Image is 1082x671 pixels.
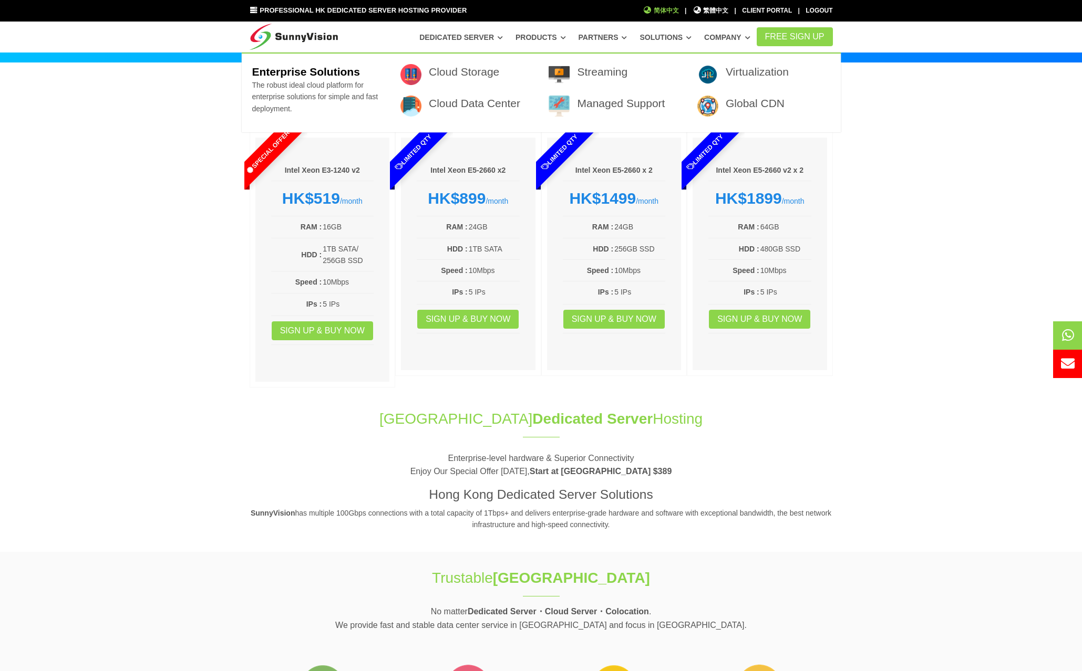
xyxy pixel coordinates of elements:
img: 005-location.png [697,96,718,117]
span: The robust ideal cloud platform for enterprise solutions for simple and fast deployment. [252,81,378,113]
span: Limited Qty [515,108,603,196]
strong: HK$1899 [715,190,782,207]
strong: HK$519 [282,190,340,207]
b: HDD : [447,245,468,253]
h6: Intel Xeon E5-2660 v2 x 2 [708,165,811,176]
p: No matter . We provide fast and stable data center service in [GEOGRAPHIC_DATA] and focus in [GEO... [250,605,833,632]
a: Streaming [577,66,627,78]
a: Sign up & Buy Now [709,310,810,329]
li: | [735,6,736,16]
p: has multiple 100Gbps connections with a total capacity of 1Tbps+ and delivers enterprise-grade ha... [250,507,833,531]
img: 003-server-1.png [400,96,421,117]
strong: HK$899 [428,190,486,207]
strong: Dedicated Server・Cloud Server・Colocation [468,607,649,616]
td: 1TB SATA/ 256GB SSD [322,243,374,267]
li: | [685,6,686,16]
strong: [GEOGRAPHIC_DATA] [493,570,650,586]
b: Speed : [733,266,759,275]
img: flat-cloud-in-out.png [697,64,718,85]
span: Limited Qty [661,108,749,196]
span: Professional HK Dedicated Server Hosting Provider [260,6,467,14]
a: Virtualization [726,66,789,78]
td: 256GB SSD [614,243,665,255]
td: 5 IPs [614,286,665,298]
b: RAM : [592,223,613,231]
td: 24GB [614,221,665,233]
b: Speed : [587,266,614,275]
b: HDD : [301,250,322,259]
h6: Intel Xeon E5-2660 x 2 [563,165,666,176]
div: /month [708,189,811,208]
a: Sign up & Buy Now [272,321,373,340]
td: 5 IPs [468,286,520,298]
b: IPs : [306,300,322,308]
h6: Intel Xeon E5-2660 x2 [417,165,520,176]
strong: HK$1499 [569,190,636,207]
strong: Start at [GEOGRAPHIC_DATA] $389 [530,467,672,476]
b: HDD : [593,245,613,253]
a: Partners [579,28,627,47]
h1: Trustable [366,568,716,588]
td: 10Mbps [322,276,374,288]
a: Managed Support [577,97,665,109]
b: RAM : [301,223,322,231]
h3: Hong Kong Dedicated Server Solutions [250,486,833,504]
td: 64GB [760,221,811,233]
div: /month [271,189,374,208]
div: /month [417,189,520,208]
img: 007-video-player.png [549,64,570,85]
b: Speed : [295,278,322,286]
td: 24GB [468,221,520,233]
td: 10Mbps [760,264,811,277]
td: 10Mbps [468,264,520,277]
td: 16GB [322,221,374,233]
a: Global CDN [726,97,785,109]
a: FREE Sign Up [757,27,833,46]
td: 1TB SATA [468,243,520,255]
p: Enterprise-level hardware & Superior Connectivity Enjoy Our Special Offer [DATE], [250,452,833,478]
a: Cloud Data Center [429,97,520,109]
td: 5 IPs [322,298,374,310]
span: Limited Qty [369,108,458,196]
div: Solutions [242,53,841,132]
a: Dedicated Server [419,28,503,47]
li: | [798,6,800,16]
b: IPs : [598,288,614,296]
strong: SunnyVision [251,509,295,517]
a: 繁體中文 [693,6,729,16]
td: 5 IPs [760,286,811,298]
a: Cloud Storage [429,66,499,78]
td: 480GB SSD [760,243,811,255]
td: 10Mbps [614,264,665,277]
b: RAM : [446,223,467,231]
span: Dedicated Server [532,411,653,427]
a: Solutions [640,28,692,47]
b: HDD : [739,245,759,253]
div: Client Portal [742,6,792,16]
b: RAM : [738,223,759,231]
b: Speed : [441,266,468,275]
a: 简体中文 [643,6,679,16]
b: IPs : [744,288,759,296]
a: Logout [806,7,832,14]
a: Products [516,28,566,47]
h1: [GEOGRAPHIC_DATA] Hosting [250,408,833,429]
b: IPs : [452,288,468,296]
b: Enterprise Solutions [252,66,359,78]
a: Sign up & Buy Now [563,310,665,329]
a: Sign up & Buy Now [417,310,519,329]
span: Special Offer [223,108,312,196]
h6: Intel Xeon E3-1240 v2 [271,165,374,176]
img: 009-technical-support.png [549,96,570,117]
a: Company [704,28,750,47]
img: 001-data.png [400,64,421,85]
div: /month [563,189,666,208]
